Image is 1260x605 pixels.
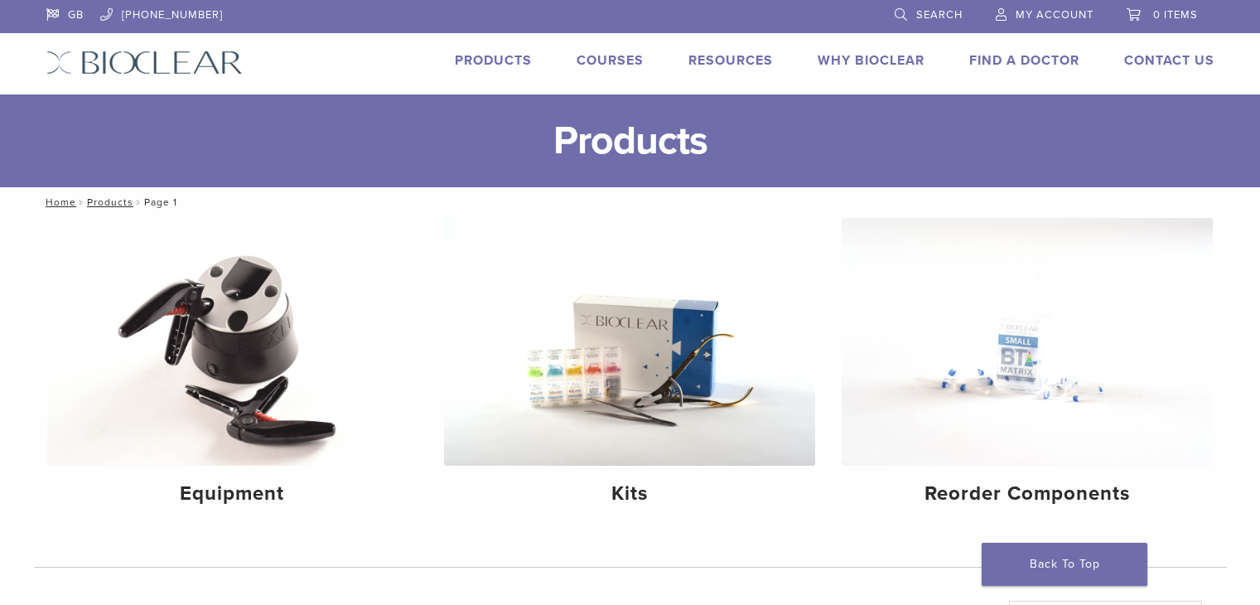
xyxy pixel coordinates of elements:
a: Equipment [47,218,418,520]
span: / [133,198,144,206]
a: Products [455,52,532,69]
a: Resources [688,52,773,69]
span: My Account [1016,8,1093,22]
a: Contact Us [1124,52,1214,69]
a: Back To Top [982,543,1147,586]
a: Find A Doctor [969,52,1079,69]
img: Equipment [47,218,418,466]
a: Home [41,196,76,208]
h4: Kits [457,479,802,509]
span: Search [916,8,963,22]
img: Bioclear [46,51,243,75]
img: Kits [444,218,815,466]
a: Kits [444,218,815,520]
span: 0 items [1153,8,1198,22]
a: Reorder Components [842,218,1213,520]
span: / [76,198,87,206]
nav: Page 1 [34,187,1227,217]
a: Why Bioclear [818,52,924,69]
img: Reorder Components [842,218,1213,466]
h4: Reorder Components [855,479,1200,509]
a: Courses [577,52,644,69]
a: Products [87,196,133,208]
h4: Equipment [60,479,405,509]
